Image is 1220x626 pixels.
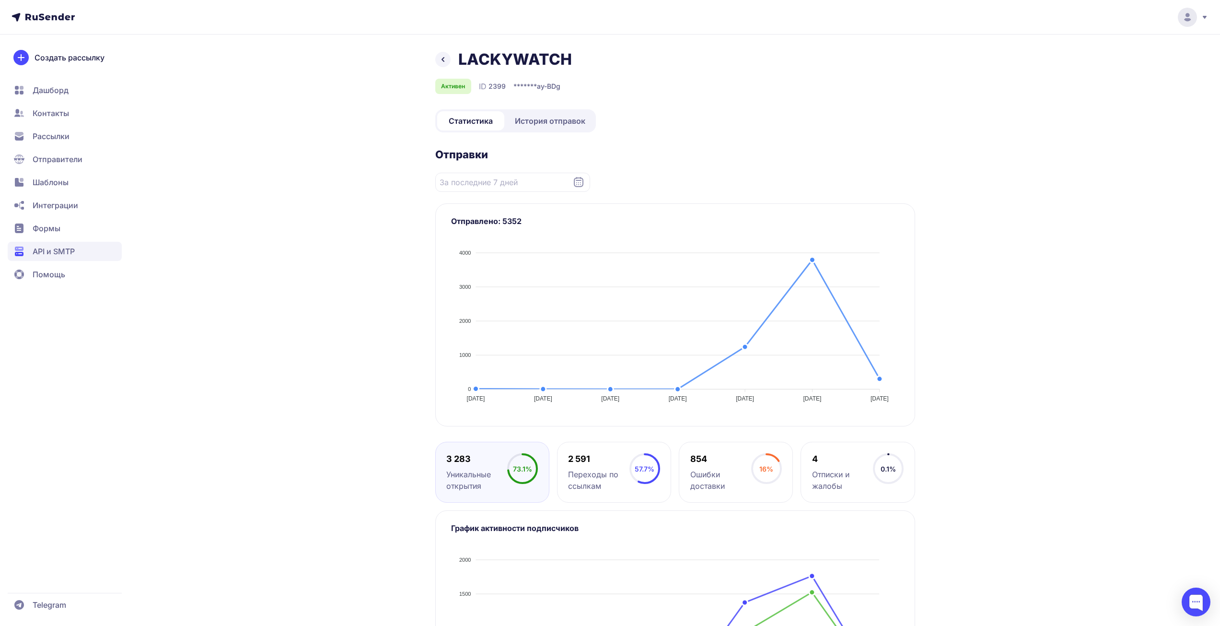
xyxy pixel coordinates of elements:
tspan: [DATE] [736,395,754,402]
div: 2 591 [568,453,629,465]
span: 57.7% [635,465,654,473]
span: Формы [33,223,60,234]
tspan: 1500 [459,591,471,597]
h1: LACKYWATCH [458,50,572,69]
tspan: [DATE] [466,395,485,402]
input: Datepicker input [435,173,590,192]
span: Отправители [33,154,82,165]
span: 2399 [488,82,506,91]
h2: Отправки [435,148,915,161]
span: История отправок [515,115,585,127]
h3: График активности подписчиков [451,522,899,534]
span: 16% [759,465,773,473]
tspan: 2000 [459,557,471,563]
tspan: [DATE] [803,395,821,402]
div: 4 [812,453,873,465]
span: Статистика [449,115,493,127]
div: 3 283 [446,453,507,465]
tspan: 4000 [459,250,471,256]
a: История отправок [506,111,594,130]
span: 0.1% [881,465,896,473]
a: Telegram [8,595,122,614]
span: Создать рассылку [35,52,105,63]
tspan: 0 [468,386,471,392]
a: Статистика [437,111,504,130]
span: Активен [441,83,465,90]
div: 854 [690,453,751,465]
div: Ошибки доставки [690,469,751,492]
span: Интеграции [33,200,78,211]
span: Помощь [33,269,65,280]
div: ID [479,81,506,92]
h3: Отправлено: 5352 [451,215,899,227]
tspan: 3000 [459,284,471,290]
span: 73.1% [513,465,532,473]
tspan: 2000 [459,318,471,324]
div: Отписки и жалобы [812,469,873,492]
div: Уникальные открытия [446,469,507,492]
span: Дашборд [33,84,69,96]
tspan: [DATE] [668,395,686,402]
span: API и SMTP [33,246,75,257]
tspan: 1000 [459,352,471,358]
span: Контакты [33,107,69,119]
tspan: [DATE] [870,395,888,402]
div: Переходы по ссылкам [568,469,629,492]
span: Telegram [33,599,66,611]
span: ay-BDg [537,82,560,91]
tspan: [DATE] [534,395,552,402]
span: Шаблоны [33,177,69,188]
span: Рассылки [33,130,70,142]
tspan: [DATE] [601,395,619,402]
